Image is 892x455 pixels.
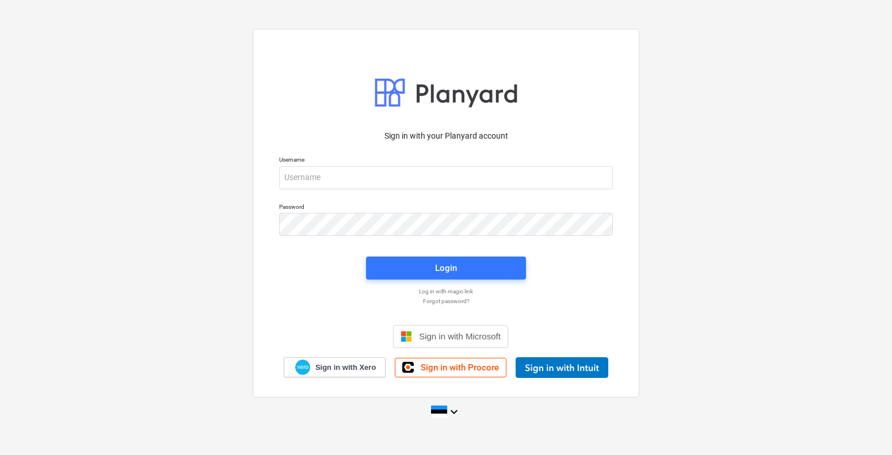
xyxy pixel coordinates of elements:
p: Username [279,156,613,166]
a: Log in with magic link [273,288,619,295]
i: keyboard_arrow_down [447,405,461,419]
div: Login [435,261,457,276]
img: Xero logo [295,360,310,375]
p: Password [279,203,613,213]
button: Login [366,257,526,280]
p: Sign in with your Planyard account [279,130,613,142]
a: Forgot password? [273,297,619,305]
span: Sign in with Microsoft [419,331,501,341]
input: Username [279,166,613,189]
span: Sign in with Procore [421,362,499,373]
span: Sign in with Xero [315,362,376,373]
a: Sign in with Xero [284,357,386,377]
a: Sign in with Procore [395,358,506,377]
img: Microsoft logo [401,331,412,342]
